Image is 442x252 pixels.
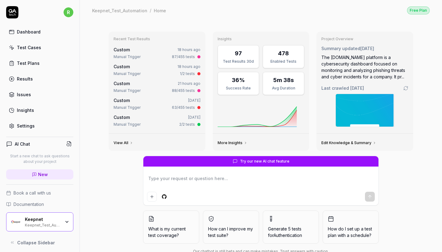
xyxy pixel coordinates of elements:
[350,85,364,91] time: [DATE]
[148,226,194,238] span: What is my current test coverage?
[336,94,394,127] img: Screenshot
[179,122,195,127] div: 2/2 tests
[10,216,21,227] img: Keepnet Logo
[112,113,202,128] a: Custom[DATE]Manual Trigger2/2 tests
[17,29,41,35] div: Dashboard
[178,81,200,86] time: 21 hours ago
[6,169,73,179] a: New
[208,226,254,238] span: How can I improve my test suite?
[6,201,73,207] a: Documentation
[235,49,242,57] div: 97
[150,7,151,14] div: /
[6,190,73,196] a: Book a call with us
[114,140,133,145] a: View All
[360,46,374,51] time: [DATE]
[6,153,73,164] p: Start a new chat to ask questions about your project
[6,26,73,38] a: Dashboard
[17,60,40,66] div: Test Plans
[6,236,73,249] button: Collapse Sidebar
[267,85,300,91] div: Avg Duration
[114,71,141,77] div: Manual Trigger
[268,226,302,238] span: Generate 5 tests for Authentication
[143,211,199,244] button: What is my current test coverage?
[17,107,34,113] div: Insights
[177,47,200,52] time: 18 hours ago
[172,105,195,110] div: 63/455 tests
[25,217,60,222] div: Keepnet
[232,76,245,84] div: 36%
[112,96,202,112] a: Custom[DATE]Manual Trigger63/455 tests
[17,44,41,51] div: Test Cases
[147,192,157,202] button: Add attachment
[154,7,166,14] div: Home
[114,81,130,86] span: Custom
[218,37,304,41] h3: Insights
[321,46,360,51] span: Summary updated
[323,211,379,244] button: How do I set up a test plan with a schedule?
[114,37,200,41] h3: Recent Test Results
[64,7,73,17] span: r
[203,211,259,244] button: How can I improve my test suite?
[6,57,73,69] a: Test Plans
[114,98,130,103] span: Custom
[6,120,73,132] a: Settings
[38,171,48,178] span: New
[180,71,195,77] div: 1/2 tests
[6,104,73,116] a: Insights
[6,73,73,85] a: Results
[6,41,73,53] a: Test Cases
[112,79,202,95] a: Custom21 hours agoManual Trigger88/455 tests
[17,239,55,246] span: Collapse Sidebar
[172,54,195,60] div: 87/455 tests
[267,59,300,64] div: Enabled Tests
[273,76,294,84] div: 5m 38s
[177,64,200,69] time: 18 hours ago
[321,85,364,91] span: Last crawled
[25,222,60,227] div: Keepnet_Test_Automation
[6,212,73,231] button: Keepnet LogoKeepnetKeepnet_Test_Automation
[6,89,73,100] a: Issues
[114,105,141,110] div: Manual Trigger
[278,49,289,57] div: 478
[114,88,141,93] div: Manual Trigger
[112,45,202,61] a: Custom18 hours agoManual Trigger87/455 tests
[321,37,408,41] h3: Project Overview
[328,226,374,238] span: How do I set up a test plan with a schedule?
[17,123,35,129] div: Settings
[263,211,319,244] button: Generate 5 tests forAuthentication
[114,54,141,60] div: Manual Trigger
[172,88,195,93] div: 88/455 tests
[222,59,255,64] div: Test Results 30d
[218,140,247,145] a: More Insights
[114,47,130,52] span: Custom
[321,140,376,145] a: Edit Knowledge & Summary
[222,85,255,91] div: Success Rate
[114,115,130,120] span: Custom
[114,122,141,127] div: Manual Trigger
[14,201,44,207] span: Documentation
[403,86,408,91] a: Go to crawling settings
[17,91,31,98] div: Issues
[92,7,147,14] div: Keepnet_Test_Automation
[188,98,200,103] time: [DATE]
[321,54,408,80] div: The [DOMAIN_NAME] platform is a cybersecurity dashboard focused on monitoring and analyzing phish...
[240,159,289,164] span: Try our new AI chat feature
[407,6,430,14] a: Free Plan
[112,62,202,78] a: Custom18 hours agoManual Trigger1/2 tests
[114,64,130,69] span: Custom
[17,76,33,82] div: Results
[64,6,73,18] button: r
[15,141,30,147] h4: AI Chat
[188,115,200,120] time: [DATE]
[14,190,51,196] span: Book a call with us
